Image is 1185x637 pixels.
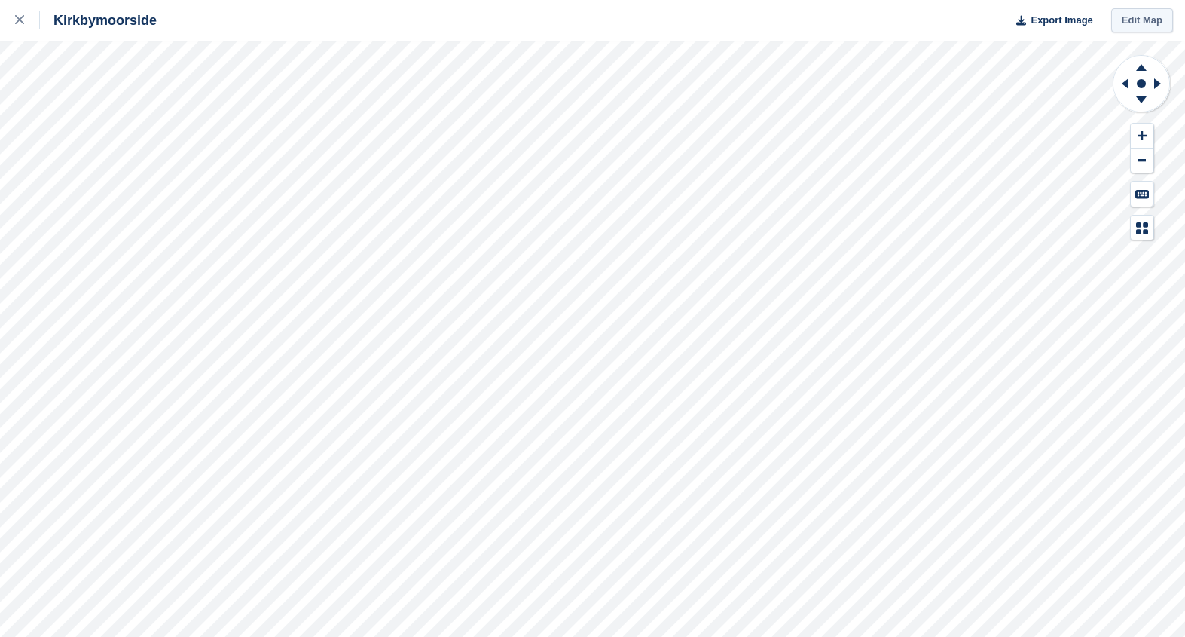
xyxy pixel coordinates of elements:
[1131,124,1153,149] button: Zoom In
[1131,149,1153,173] button: Zoom Out
[1131,182,1153,207] button: Keyboard Shortcuts
[1007,8,1093,33] button: Export Image
[40,11,157,29] div: Kirkbymoorside
[1131,216,1153,240] button: Map Legend
[1111,8,1173,33] a: Edit Map
[1031,13,1092,28] span: Export Image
